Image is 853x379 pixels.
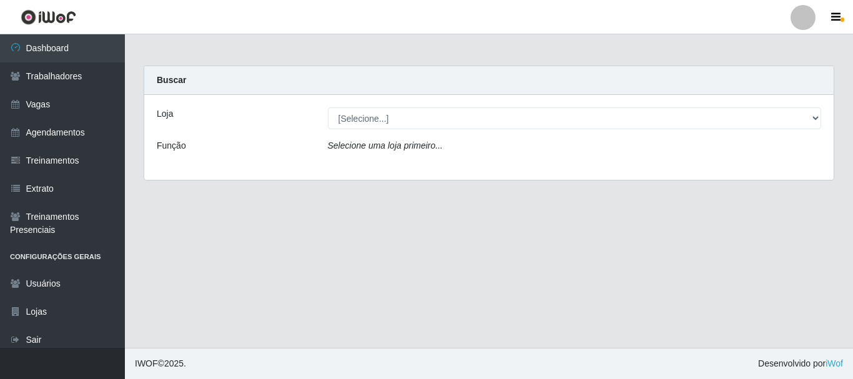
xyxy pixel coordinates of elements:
span: Desenvolvido por [758,357,843,370]
label: Função [157,139,186,152]
span: © 2025 . [135,357,186,370]
label: Loja [157,107,173,121]
a: iWof [826,358,843,368]
strong: Buscar [157,75,186,85]
span: IWOF [135,358,158,368]
img: CoreUI Logo [21,9,76,25]
i: Selecione uma loja primeiro... [328,140,443,150]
